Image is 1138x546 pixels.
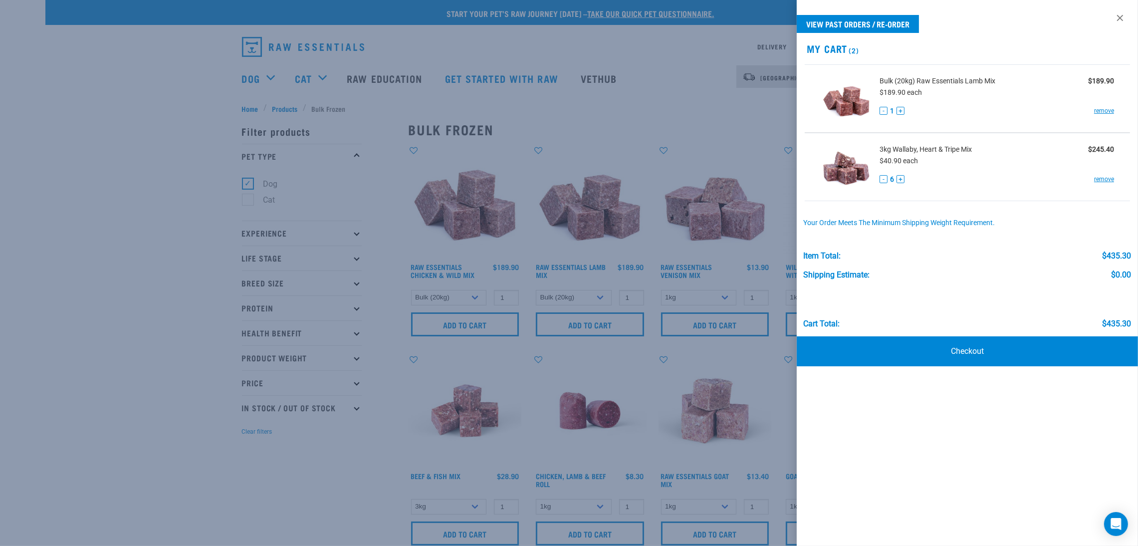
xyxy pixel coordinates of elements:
div: $0.00 [1111,271,1131,279]
div: Your order meets the minimum shipping weight requirement. [803,219,1131,227]
button: + [897,107,905,115]
strong: $189.90 [1088,77,1114,85]
a: View past orders / re-order [797,15,919,33]
div: Open Intercom Messenger [1104,512,1128,536]
div: $435.30 [1102,319,1131,328]
a: Checkout [797,336,1138,366]
button: - [880,107,888,115]
button: + [897,175,905,183]
img: Raw Essentials Lamb Mix [821,73,872,124]
span: $40.90 each [880,157,918,165]
span: 1 [890,106,894,116]
a: remove [1094,175,1114,184]
span: (2) [847,48,859,52]
div: Cart total: [803,319,840,328]
div: $435.30 [1102,252,1131,261]
img: Wallaby, Heart & Tripe Mix [821,141,872,193]
button: - [880,175,888,183]
span: $189.90 each [880,88,922,96]
div: Item Total: [803,252,841,261]
span: 6 [890,174,894,185]
span: Bulk (20kg) Raw Essentials Lamb Mix [880,76,995,86]
span: 3kg Wallaby, Heart & Tripe Mix [880,144,972,155]
a: remove [1094,106,1114,115]
div: Shipping Estimate: [803,271,870,279]
strong: $245.40 [1088,145,1114,153]
h2: My Cart [797,43,1138,54]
